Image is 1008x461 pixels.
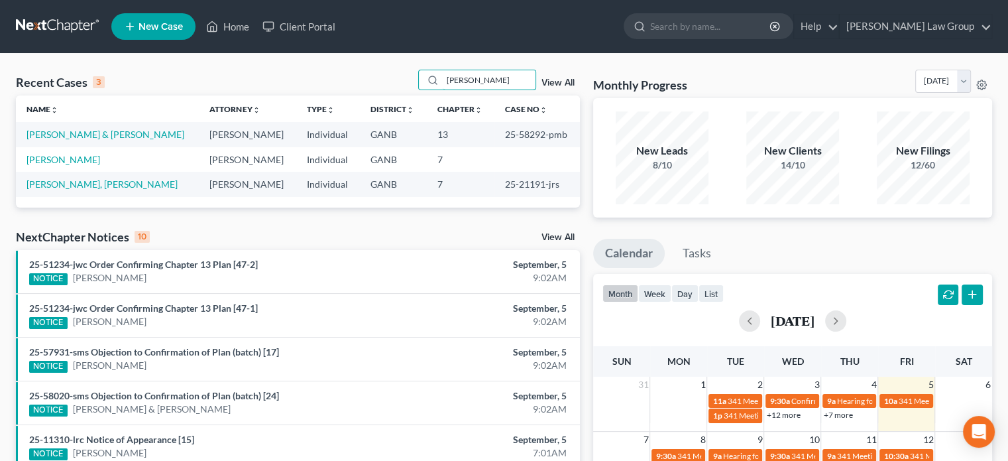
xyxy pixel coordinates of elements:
[746,159,839,172] div: 14/10
[426,122,494,147] td: 13
[27,154,100,165] a: [PERSON_NAME]
[199,15,256,38] a: Home
[29,273,68,285] div: NOTICE
[926,377,934,393] span: 5
[877,159,970,172] div: 12/60
[756,377,763,393] span: 2
[494,122,580,147] td: 25-58292-pmb
[869,377,877,393] span: 4
[602,285,638,302] button: month
[541,78,575,88] a: View All
[396,433,567,446] div: September, 5
[650,14,771,38] input: Search by name...
[73,271,146,285] a: [PERSON_NAME]
[612,356,631,367] span: Sun
[437,104,482,114] a: Chapterunfold_more
[826,396,835,406] span: 9a
[771,314,814,328] h2: [DATE]
[370,104,414,114] a: Districtunfold_more
[616,159,708,172] div: 8/10
[360,122,426,147] td: GANB
[360,172,426,196] td: GANB
[722,451,826,461] span: Hearing for [PERSON_NAME]
[50,106,58,114] i: unfold_more
[812,377,820,393] span: 3
[791,451,910,461] span: 341 Meeting for [PERSON_NAME]
[638,285,671,302] button: week
[840,15,991,38] a: [PERSON_NAME] Law Group
[327,106,335,114] i: unfold_more
[840,356,859,367] span: Thu
[396,315,567,328] div: 9:02AM
[443,70,535,90] input: Search by name...
[474,106,482,114] i: unfold_more
[406,106,414,114] i: unfold_more
[677,451,866,461] span: 341 Meeting for [PERSON_NAME] & [PERSON_NAME]
[494,172,580,196] td: 25-21191-jrs
[29,302,258,314] a: 25-51234-jwc Order Confirming Chapter 13 Plan [47-1]
[256,15,342,38] a: Client Portal
[93,76,105,88] div: 3
[29,405,68,417] div: NOTICE
[27,104,58,114] a: Nameunfold_more
[29,361,68,373] div: NOTICE
[671,285,699,302] button: day
[826,451,835,461] span: 9a
[541,233,575,242] a: View All
[766,410,800,420] a: +12 more
[671,239,723,268] a: Tasks
[16,229,150,245] div: NextChapter Notices
[921,432,934,448] span: 12
[426,147,494,172] td: 7
[712,411,722,421] span: 1p
[727,396,846,406] span: 341 Meeting for [PERSON_NAME]
[296,147,360,172] td: Individual
[746,143,839,159] div: New Clients
[252,106,260,114] i: unfold_more
[73,359,146,372] a: [PERSON_NAME]
[29,390,279,401] a: 25-58020-sms Objection to Confirmation of Plan (batch) [24]
[963,416,995,448] div: Open Intercom Messenger
[199,147,296,172] td: [PERSON_NAME]
[426,172,494,196] td: 7
[396,302,567,315] div: September, 5
[712,451,721,461] span: 9a
[139,22,183,32] span: New Case
[667,356,690,367] span: Mon
[29,317,68,329] div: NOTICE
[823,410,852,420] a: +7 more
[699,432,706,448] span: 8
[29,259,258,270] a: 25-51234-jwc Order Confirming Chapter 13 Plan [47-2]
[396,271,567,285] div: 9:02AM
[73,446,146,460] a: [PERSON_NAME]
[836,451,956,461] span: 341 Meeting for [PERSON_NAME]
[73,315,146,328] a: [PERSON_NAME]
[636,377,649,393] span: 31
[616,143,708,159] div: New Leads
[883,451,908,461] span: 10:30a
[781,356,803,367] span: Wed
[769,451,789,461] span: 9:30a
[360,147,426,172] td: GANB
[296,172,360,196] td: Individual
[307,104,335,114] a: Typeunfold_more
[883,396,897,406] span: 10a
[727,356,744,367] span: Tue
[296,122,360,147] td: Individual
[396,389,567,403] div: September, 5
[135,231,150,243] div: 10
[769,396,789,406] span: 9:30a
[16,74,105,90] div: Recent Cases
[396,403,567,416] div: 9:02AM
[593,239,665,268] a: Calendar
[877,143,970,159] div: New Filings
[396,258,567,271] div: September, 5
[642,432,649,448] span: 7
[723,411,842,421] span: 341 Meeting for [PERSON_NAME]
[27,178,178,190] a: [PERSON_NAME], [PERSON_NAME]
[791,396,942,406] span: Confirmation Hearing for [PERSON_NAME]
[756,432,763,448] span: 9
[807,432,820,448] span: 10
[29,448,68,460] div: NOTICE
[199,172,296,196] td: [PERSON_NAME]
